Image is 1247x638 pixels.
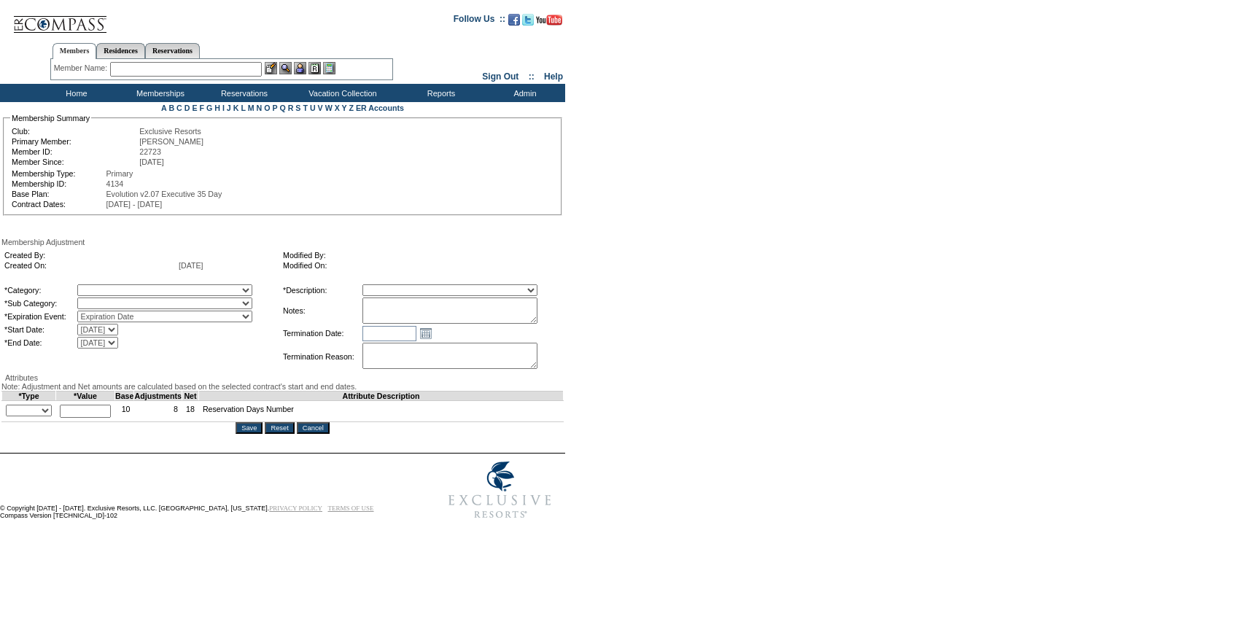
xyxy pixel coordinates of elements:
[117,84,201,102] td: Memberships
[115,392,134,401] td: Base
[536,15,562,26] img: Subscribe to our YouTube Channel
[12,147,138,156] td: Member ID:
[33,84,117,102] td: Home
[56,392,115,401] td: *Value
[96,43,145,58] a: Residences
[522,18,534,27] a: Follow us on Twitter
[323,62,335,74] img: b_calculator.gif
[139,147,161,156] span: 22723
[335,104,340,112] a: X
[161,104,166,112] a: A
[279,104,285,112] a: Q
[115,401,134,422] td: 10
[54,62,110,74] div: Member Name:
[198,401,563,422] td: Reservation Days Number
[106,190,222,198] span: Evolution v2.07 Executive 35 Day
[342,104,347,112] a: Y
[418,325,434,341] a: Open the calendar popup.
[356,104,404,112] a: ER Accounts
[241,104,245,112] a: L
[227,104,231,112] a: J
[106,169,133,178] span: Primary
[201,84,284,102] td: Reservations
[134,401,182,422] td: 8
[269,505,322,512] a: PRIVACY POLICY
[2,392,56,401] td: *Type
[482,71,518,82] a: Sign Out
[192,104,197,112] a: E
[544,71,563,82] a: Help
[297,422,330,434] input: Cancel
[522,14,534,26] img: Follow us on Twitter
[12,200,105,209] td: Contract Dates:
[536,18,562,27] a: Subscribe to our YouTube Channel
[1,373,564,382] div: Attributes
[106,179,124,188] span: 4134
[199,104,204,112] a: F
[283,325,361,341] td: Termination Date:
[198,392,563,401] td: Attribute Description
[283,284,361,296] td: *Description:
[12,137,138,146] td: Primary Member:
[284,84,397,102] td: Vacation Collection
[283,261,556,270] td: Modified On:
[182,401,199,422] td: 18
[4,324,76,335] td: *Start Date:
[12,127,138,136] td: Club:
[318,104,323,112] a: V
[264,104,270,112] a: O
[176,104,182,112] a: C
[184,104,190,112] a: D
[508,18,520,27] a: Become our fan on Facebook
[179,261,203,270] span: [DATE]
[145,43,200,58] a: Reservations
[139,157,164,166] span: [DATE]
[4,311,76,322] td: *Expiration Event:
[328,505,374,512] a: TERMS OF USE
[4,251,177,260] td: Created By:
[4,284,76,296] td: *Category:
[139,137,203,146] span: [PERSON_NAME]
[435,454,565,526] img: Exclusive Resorts
[283,343,361,370] td: Termination Reason:
[508,14,520,26] img: Become our fan on Facebook
[248,104,255,112] a: M
[214,104,220,112] a: H
[283,297,361,324] td: Notes:
[236,422,263,434] input: Save
[257,104,263,112] a: N
[106,200,163,209] span: [DATE] - [DATE]
[182,392,199,401] td: Net
[10,114,91,122] legend: Membership Summary
[168,104,174,112] a: B
[303,104,308,112] a: T
[349,104,354,112] a: Z
[308,62,321,74] img: Reservations
[294,62,306,74] img: Impersonate
[4,261,177,270] td: Created On:
[233,104,239,112] a: K
[12,4,107,34] img: Compass Home
[454,12,505,30] td: Follow Us ::
[325,104,333,112] a: W
[53,43,97,59] a: Members
[4,337,76,349] td: *End Date:
[279,62,292,74] img: View
[222,104,225,112] a: I
[206,104,212,112] a: G
[295,104,300,112] a: S
[481,84,565,102] td: Admin
[12,169,105,178] td: Membership Type:
[12,190,105,198] td: Base Plan:
[265,62,277,74] img: b_edit.gif
[12,179,105,188] td: Membership ID:
[397,84,481,102] td: Reports
[1,382,564,391] div: Note: Adjustment and Net amounts are calculated based on the selected contract's start and end da...
[139,127,201,136] span: Exclusive Resorts
[1,238,564,246] div: Membership Adjustment
[283,251,556,260] td: Modified By:
[529,71,535,82] span: ::
[273,104,278,112] a: P
[288,104,294,112] a: R
[134,392,182,401] td: Adjustments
